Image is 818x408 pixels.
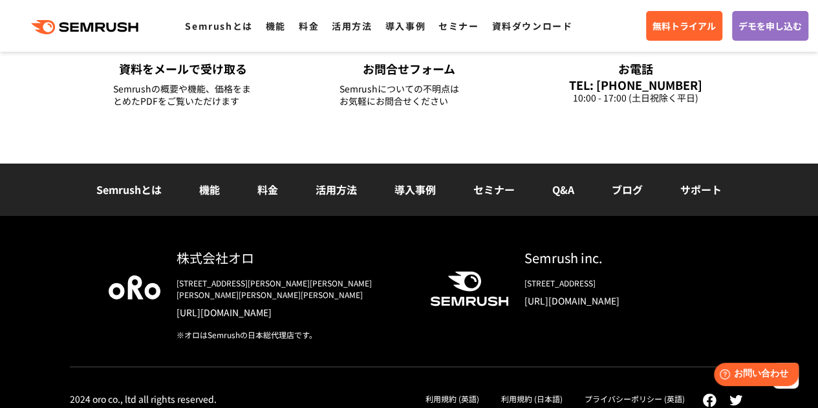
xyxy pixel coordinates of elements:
[646,11,722,41] a: 無料トライアル
[738,19,802,33] span: デモを申し込む
[652,19,716,33] span: 無料トライアル
[339,61,479,77] div: お問合せフォーム
[257,182,278,197] a: 料金
[585,393,685,404] a: プライバシーポリシー (英語)
[425,393,479,404] a: 利用規約 (英語)
[316,182,357,197] a: 活用方法
[732,11,808,41] a: デモを申し込む
[109,275,160,299] img: oro company
[729,395,742,405] img: twitter
[566,78,705,92] div: TEL: [PHONE_NUMBER]
[612,182,643,197] a: ブログ
[339,83,479,107] div: Semrushについての不明点は お気軽にお問合せください
[177,329,409,341] div: ※オロはSemrushの日本総代理店です。
[332,19,372,32] a: 活用方法
[394,182,436,197] a: 導入事例
[266,19,286,32] a: 機能
[501,393,563,404] a: 利用規約 (日本語)
[96,182,162,197] a: Semrushとは
[185,19,252,32] a: Semrushとは
[113,61,253,77] div: 資料をメールで受け取る
[524,294,710,307] a: [URL][DOMAIN_NAME]
[680,182,722,197] a: サポート
[473,182,515,197] a: セミナー
[113,83,253,107] div: Semrushの概要や機能、価格をまとめたPDFをご覧いただけます
[552,182,574,197] a: Q&A
[70,393,217,405] div: 2024 oro co., ltd all rights reserved.
[177,277,409,301] div: [STREET_ADDRESS][PERSON_NAME][PERSON_NAME][PERSON_NAME][PERSON_NAME][PERSON_NAME]
[491,19,572,32] a: 資料ダウンロード
[524,277,710,289] div: [STREET_ADDRESS]
[702,393,716,407] img: facebook
[199,182,220,197] a: 機能
[177,306,409,319] a: [URL][DOMAIN_NAME]
[703,358,804,394] iframe: Help widget launcher
[566,61,705,77] div: お電話
[385,19,425,32] a: 導入事例
[299,19,319,32] a: 料金
[566,92,705,104] div: 10:00 - 17:00 (土日祝除く平日)
[524,248,710,267] div: Semrush inc.
[177,248,409,267] div: 株式会社オロ
[438,19,479,32] a: セミナー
